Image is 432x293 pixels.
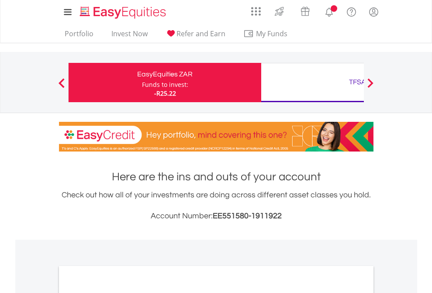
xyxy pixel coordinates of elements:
h1: Here are the ins and outs of your account [59,169,373,185]
a: Invest Now [108,29,151,43]
h3: Account Number: [59,210,373,222]
button: Next [362,83,379,91]
img: EasyEquities_Logo.png [78,5,169,20]
div: Funds to invest: [142,80,188,89]
span: EE551580-1911922 [213,212,282,220]
div: Check out how all of your investments are doing across different asset classes you hold. [59,189,373,222]
a: Notifications [318,2,340,20]
button: Previous [53,83,70,91]
a: Portfolio [61,29,97,43]
span: Refer and Earn [176,29,225,38]
img: thrive-v2.svg [272,4,287,18]
a: FAQ's and Support [340,2,363,20]
img: grid-menu-icon.svg [251,7,261,16]
a: Refer and Earn [162,29,229,43]
div: EasyEquities ZAR [74,68,256,80]
a: Vouchers [292,2,318,18]
a: Home page [76,2,169,20]
a: My Profile [363,2,385,21]
span: -R25.22 [154,89,176,97]
span: My Funds [243,28,301,39]
img: vouchers-v2.svg [298,4,312,18]
a: AppsGrid [245,2,266,16]
img: EasyCredit Promotion Banner [59,122,373,152]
